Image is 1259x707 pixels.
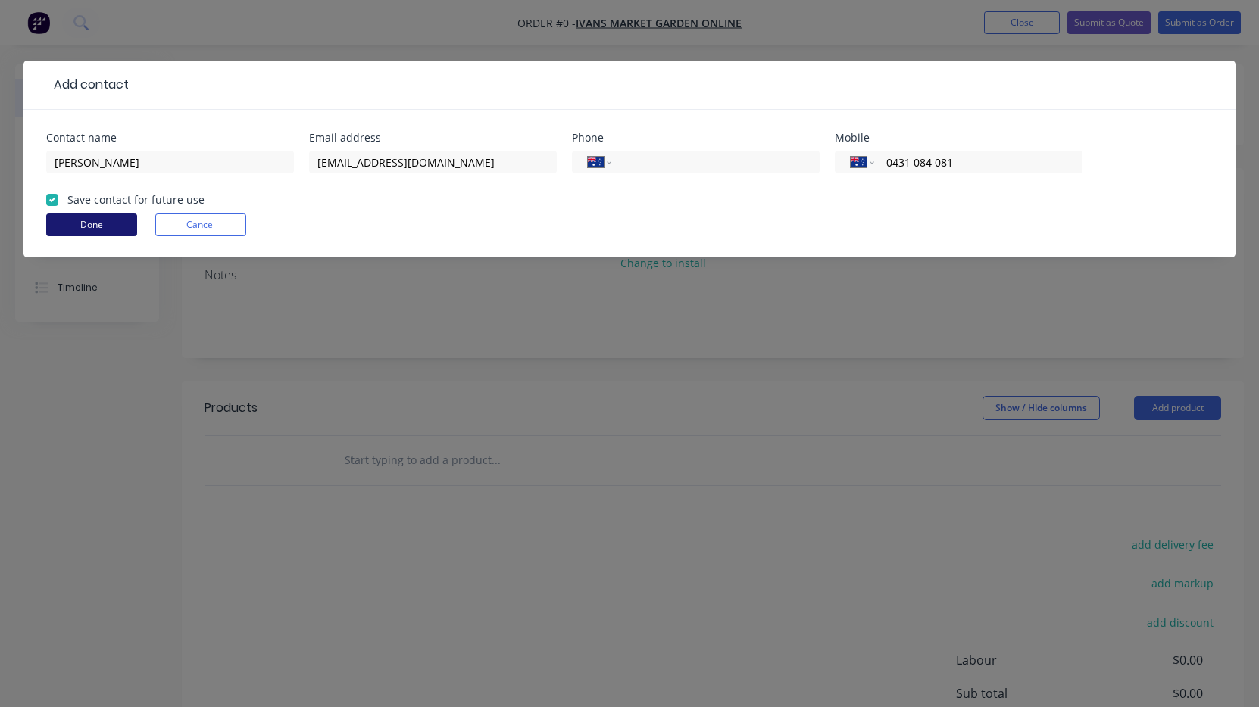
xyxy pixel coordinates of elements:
div: Add contact [46,76,129,94]
div: Phone [572,132,820,143]
button: Cancel [155,213,246,236]
label: Save contact for future use [67,192,205,207]
button: Done [46,213,137,236]
div: Email address [309,132,557,143]
div: Mobile [835,132,1082,143]
div: Contact name [46,132,294,143]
